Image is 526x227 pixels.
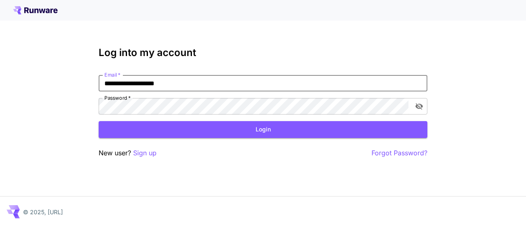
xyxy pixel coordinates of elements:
button: Login [99,121,427,138]
p: © 2025, [URL] [23,208,63,216]
label: Email [104,71,120,78]
button: Sign up [133,148,157,158]
p: New user? [99,148,157,158]
label: Password [104,94,131,101]
h3: Log into my account [99,47,427,59]
button: Forgot Password? [371,148,427,158]
button: toggle password visibility [412,99,427,114]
